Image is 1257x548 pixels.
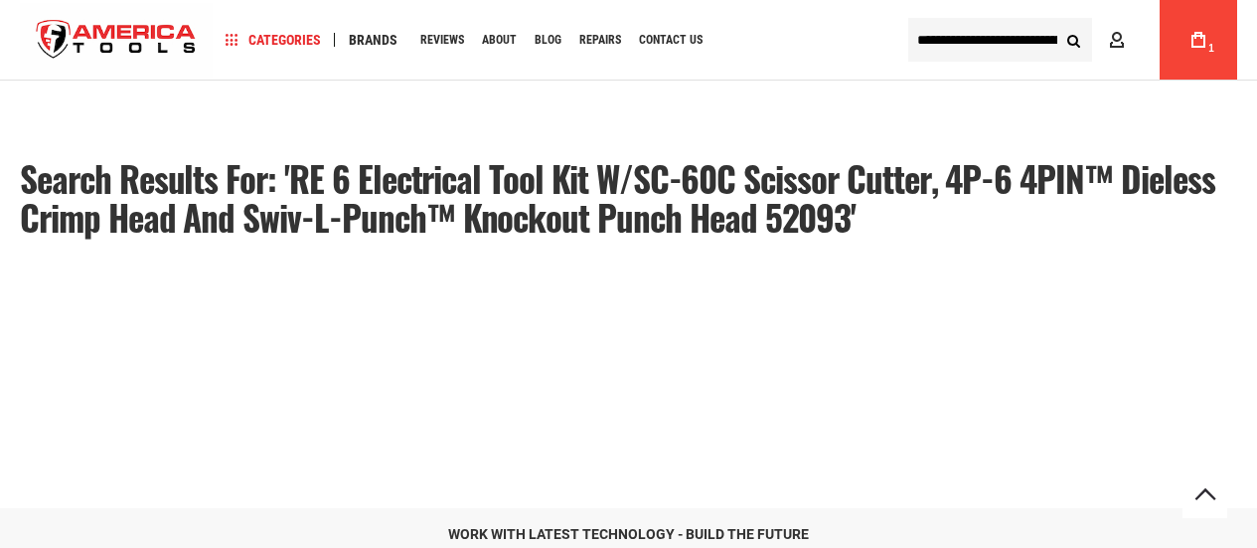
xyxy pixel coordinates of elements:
span: Categories [226,33,321,47]
span: Repairs [579,34,621,46]
a: Contact Us [630,27,711,54]
a: store logo [20,3,213,78]
a: Categories [217,27,330,54]
a: Brands [340,27,406,54]
span: Blog [535,34,561,46]
a: Repairs [570,27,630,54]
a: About [473,27,526,54]
span: Contact Us [639,34,703,46]
span: Brands [349,33,397,47]
span: 1 [1208,43,1214,54]
img: America Tools [20,3,213,78]
span: Reviews [420,34,464,46]
button: Search [1054,21,1092,59]
a: Reviews [411,27,473,54]
span: About [482,34,517,46]
span: Search results for: 'RE 6 Electrical Tool Kit w/SC-60C Scissor Cutter, 4P-6 4PIN™ Dieless Crimp H... [20,152,1215,243]
a: Blog [526,27,570,54]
